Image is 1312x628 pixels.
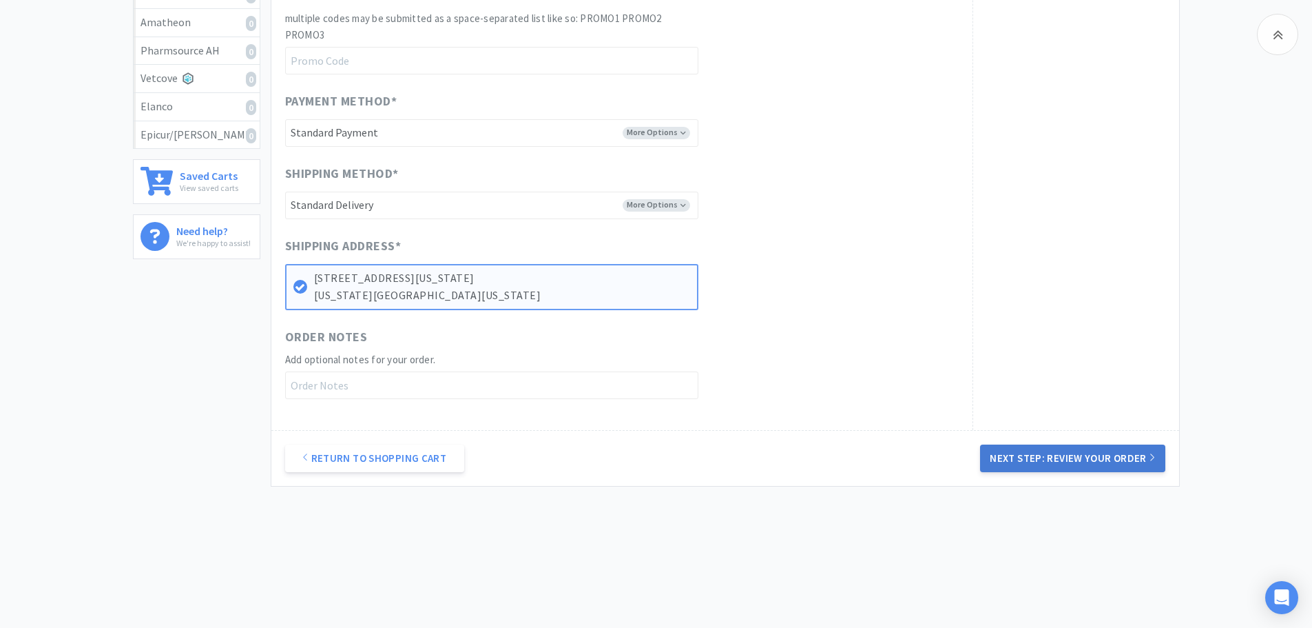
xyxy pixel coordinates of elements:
a: Vetcove0 [134,65,260,93]
span: Payment Method * [285,92,397,112]
a: Pharmsource AH0 [134,37,260,65]
div: Pharmsource AH [140,42,253,60]
i: 0 [246,16,256,31]
h6: Saved Carts [180,167,238,181]
a: Saved CartsView saved carts [133,159,260,204]
button: Next Step: Review Your Order [980,445,1165,472]
i: 0 [246,44,256,59]
a: Elanco0 [134,93,260,121]
div: Amatheon [140,14,253,32]
span: multiple codes may be submitted as a space-separated list like so: PROMO1 PROMO2 PROMO3 [285,12,662,41]
span: Order Notes [285,327,368,347]
p: [STREET_ADDRESS][US_STATE] [314,270,690,287]
span: Add optional notes for your order. [285,353,436,366]
input: Promo Code [285,47,698,74]
i: 0 [246,100,256,115]
span: Shipping Address * [285,236,402,256]
p: We're happy to assist! [176,236,251,250]
a: Amatheon0 [134,9,260,37]
a: Return to Shopping Cart [285,445,464,472]
p: [US_STATE][GEOGRAPHIC_DATA][US_STATE] [314,287,690,305]
i: 0 [246,72,256,87]
h6: Need help? [176,222,251,236]
i: 0 [246,128,256,143]
span: Shipping Method * [285,164,399,184]
div: Open Intercom Messenger [1265,581,1298,614]
div: Epicur/[PERSON_NAME] [140,126,253,144]
a: Epicur/[PERSON_NAME]0 [134,121,260,149]
div: Vetcove [140,70,253,88]
input: Order Notes [285,372,698,399]
p: View saved carts [180,181,238,194]
div: Elanco [140,98,253,116]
